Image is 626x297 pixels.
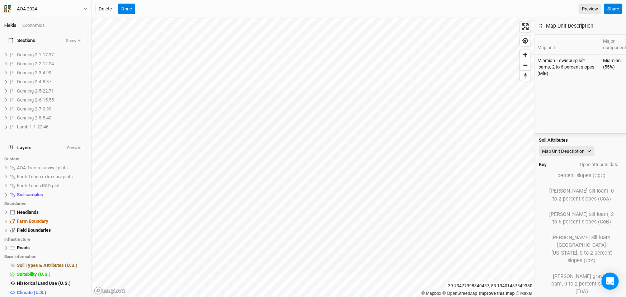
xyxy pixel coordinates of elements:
[17,218,87,224] div: Farm Boundary
[17,97,87,103] div: Gunning 2-6-15.55
[92,18,534,297] canvas: Map
[17,227,51,233] span: Field Boundaries
[118,4,135,14] button: Done
[535,35,600,54] th: Map unit
[17,79,87,85] div: Gunning 2-4-8.37
[17,192,43,197] span: Soil samples
[17,124,87,130] div: Lamb 1-1-22.46
[576,159,622,170] button: Open attribute data
[602,273,619,290] div: Open Intercom Messenger
[17,97,54,103] span: Gunning 2-6-15.55
[520,36,531,46] button: Find my location
[17,209,87,215] div: Headlands
[443,291,477,296] a: OpenStreetMap
[17,263,77,268] span: Soil Types & Attributes (U.S.)
[543,185,620,205] button: [PERSON_NAME] silt loam, 0 to 2 percent slopes (CoA)
[17,61,54,66] span: Gunning 2-2-12.24
[539,137,622,143] h4: Soil Attributes
[17,70,51,75] span: Gunning 2-3-4.99
[543,208,620,228] button: [PERSON_NAME] silt loam, 2 to 6 percent slopes (CoB)
[17,218,48,224] span: Farm Boundary
[516,291,532,296] a: Maxar
[17,183,87,189] div: Earth Touch R&D plot
[17,52,54,57] span: Gunning 2-1-17.37
[17,227,87,233] div: Field Boundaries
[17,263,87,268] div: Soil Types & Attributes (U.S.)
[520,71,531,81] span: Reset bearing to north
[17,5,37,13] div: AOA 2024
[539,146,594,157] button: Map Unit Description
[17,70,87,76] div: Gunning 2-3-4.99
[546,23,593,29] h3: Map Unit Description
[520,60,531,70] button: Zoom out
[17,209,39,215] span: Headlands
[520,22,531,32] button: Enter fullscreen
[17,280,71,286] span: Historical Land Use (U.S.)
[17,115,51,121] span: Gunning 2-8-5.40
[543,231,620,267] button: [PERSON_NAME] silt loam, [GEOGRAPHIC_DATA][US_STATE], 0 to 2 percent slopes (CrA)
[17,52,87,58] div: Gunning 2-1-17.37
[17,183,60,188] span: Earth Touch R&D plot
[17,245,87,251] div: Roads
[520,70,531,81] button: Reset bearing to north
[67,146,83,151] button: ShowAll
[66,38,83,43] button: Show All
[446,282,534,290] div: 39.73477998840437 , -83.13401487549380
[17,165,68,170] span: AOA Tracts survival plots
[17,245,30,250] span: Roads
[4,23,17,28] a: Fields
[22,22,45,29] div: Economics
[17,174,73,179] span: Earth Touch extra surv plots
[579,4,601,14] a: Preview
[17,290,46,295] span: Climate (U.S.)
[17,88,54,94] span: Gunning 2-5-22.71
[422,291,441,296] a: Mapbox
[17,165,87,171] div: AOA Tracts survival plots
[535,54,600,211] td: Miamian-Lewisburg silt loams, 2 to 6 percent slopes (MlB)
[17,124,48,129] span: Lamb 1-1-22.46
[17,192,87,198] div: Soil samples
[17,79,51,84] span: Gunning 2-4-8.37
[4,5,88,13] button: AOA 2024
[543,161,620,182] button: Casco gravelly loam, 6 to 12 percent slopes (CgC)
[17,106,51,112] span: Gunning 2-7-0.99
[604,4,622,14] button: Share
[17,115,87,121] div: Gunning 2-8-5.40
[9,38,35,43] span: Sections
[479,291,515,296] a: Improve this map
[17,272,87,277] div: Suitability (U.S.)
[94,287,126,295] a: Mapbox logo
[17,43,51,48] span: Gunning 1-8-0.42
[539,162,547,168] h4: Key
[95,4,115,14] button: Delete
[17,272,51,277] span: Suitability (U.S.)
[17,106,87,112] div: Gunning 2-7-0.99
[17,280,87,286] div: Historical Land Use (U.S.)
[17,61,87,67] div: Gunning 2-2-12.24
[17,290,87,296] div: Climate (U.S.)
[17,88,87,94] div: Gunning 2-5-22.71
[9,145,32,151] span: Layers
[17,174,87,180] div: Earth Touch extra surv plots
[520,49,531,60] button: Zoom in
